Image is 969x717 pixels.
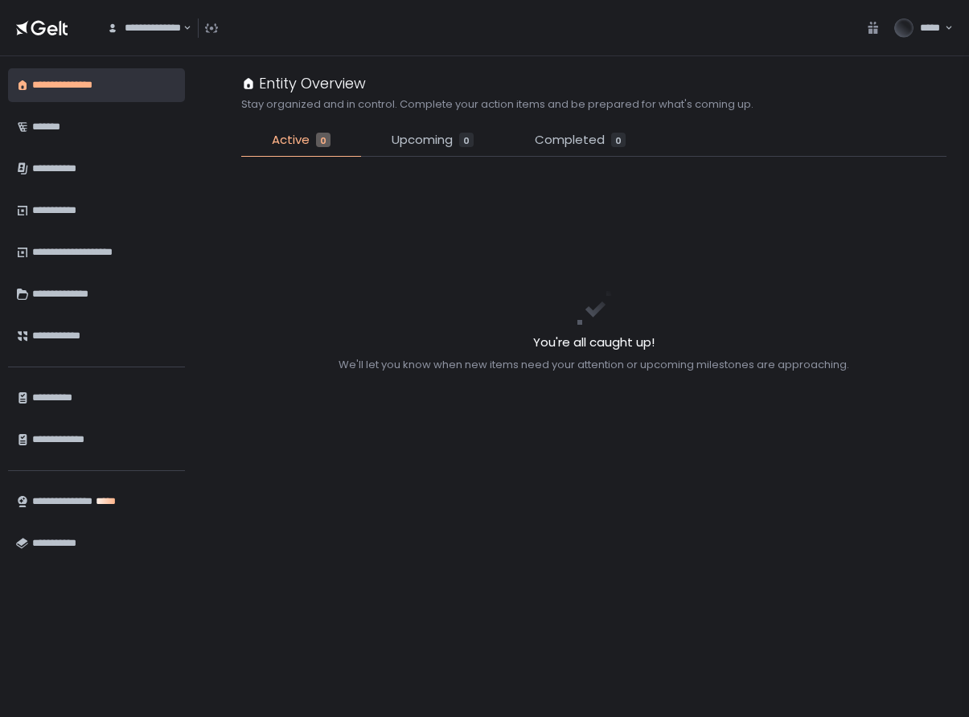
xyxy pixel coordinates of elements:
span: Active [272,131,310,150]
div: 0 [611,133,626,147]
input: Search for option [181,20,182,36]
div: Entity Overview [241,72,366,94]
span: Completed [535,131,605,150]
div: Search for option [96,11,191,45]
div: We'll let you know when new items need your attention or upcoming milestones are approaching. [339,358,849,372]
span: Upcoming [392,131,453,150]
div: 0 [459,133,474,147]
h2: You're all caught up! [339,334,849,352]
h2: Stay organized and in control. Complete your action items and be prepared for what's coming up. [241,97,753,112]
div: 0 [316,133,331,147]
